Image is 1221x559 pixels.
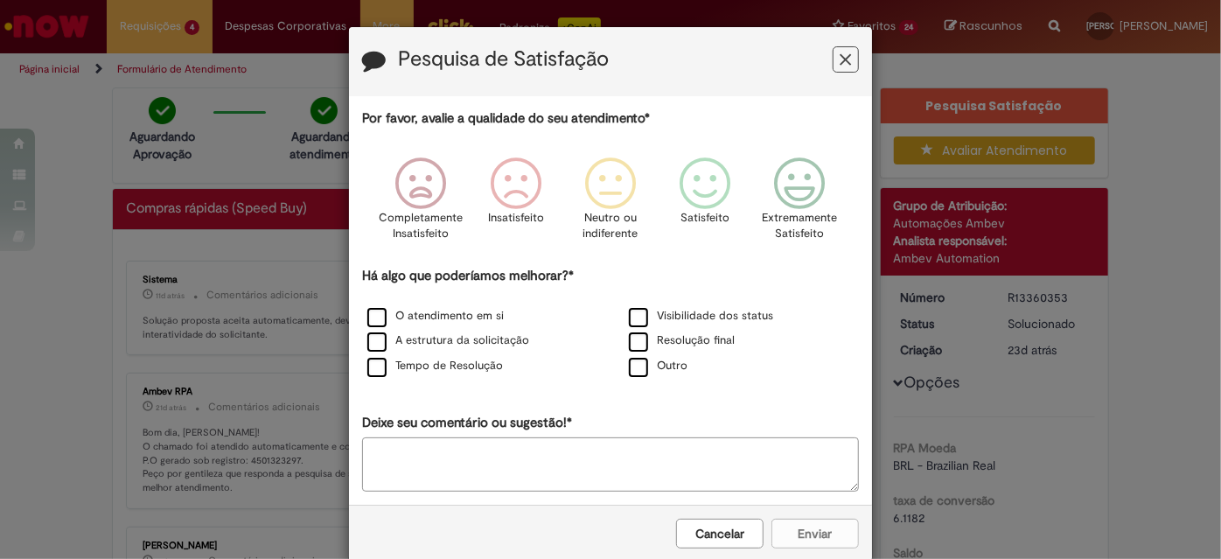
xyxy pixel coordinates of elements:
label: Outro [629,358,687,374]
label: Pesquisa de Satisfação [398,48,609,71]
p: Completamente Insatisfeito [380,210,464,242]
label: Tempo de Resolução [367,358,503,374]
label: Resolução final [629,332,735,349]
label: Visibilidade dos status [629,308,773,325]
label: A estrutura da solicitação [367,332,529,349]
p: Neutro ou indiferente [579,210,642,242]
div: Extremamente Satisfeito [755,144,844,264]
div: Completamente Insatisfeito [376,144,465,264]
div: Neutro ou indiferente [566,144,655,264]
div: Há algo que poderíamos melhorar?* [362,267,859,380]
label: Por favor, avalie a qualidade do seu atendimento* [362,109,650,128]
div: Satisfeito [660,144,750,264]
button: Cancelar [676,519,764,549]
label: O atendimento em si [367,308,504,325]
p: Insatisfeito [488,210,544,227]
p: Extremamente Satisfeito [762,210,837,242]
div: Insatisfeito [471,144,561,264]
label: Deixe seu comentário ou sugestão!* [362,414,572,432]
p: Satisfeito [680,210,729,227]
